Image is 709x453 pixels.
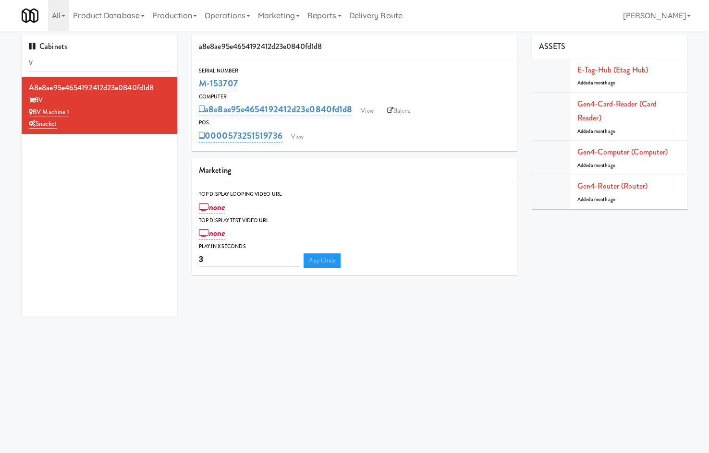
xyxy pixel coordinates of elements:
span: Marketing [199,165,231,176]
a: a8e8ae95e4654192412d23e0840fd1d8 [199,103,352,116]
span: Added [577,79,616,86]
a: BV Machine 1 [29,107,69,117]
a: Gen4-card-reader (Card Reader) [577,98,657,124]
img: Micromart [22,7,38,24]
div: a8e8ae95e4654192412d23e0840fd1d8 [192,35,517,59]
a: none [199,201,225,214]
span: Added [577,128,616,135]
div: BV [29,95,170,107]
span: Cabinets [29,41,67,52]
div: POS [199,118,510,128]
a: E-tag-hub (Etag Hub) [577,64,648,75]
div: Computer [199,92,510,102]
div: Serial Number [199,66,510,76]
span: ASSETS [539,41,566,52]
a: M-153707 [199,77,238,90]
div: a8e8ae95e4654192412d23e0840fd1d8 [29,81,170,95]
input: Search cabinets [29,54,170,72]
div: Play in X seconds [199,242,510,251]
span: a month ago [591,162,616,169]
span: a month ago [591,79,616,86]
div: Top Display Test Video Url [199,216,510,226]
a: Balena [382,104,416,118]
a: View [286,130,308,144]
li: a8e8ae95e4654192412d23e0840fd1d8BV BV Machine 1Snacket [22,77,177,134]
span: Added [577,162,616,169]
span: a month ago [591,196,616,203]
a: Gen4-router (Router) [577,180,648,191]
div: Top Display Looping Video Url [199,190,510,199]
a: Snacket [29,119,57,129]
a: Play Once [304,253,341,268]
a: none [199,226,225,240]
a: 0000573251519736 [199,129,282,143]
span: a month ago [591,128,616,135]
span: Added [577,196,616,203]
a: View [356,104,378,118]
a: Gen4-computer (Computer) [577,146,668,157]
